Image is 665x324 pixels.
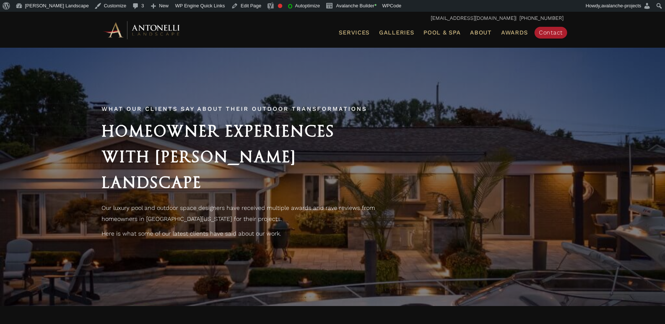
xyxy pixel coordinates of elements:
p: Here is what some of our latest clients have said about our work. [102,228,387,239]
a: Contact [534,27,567,39]
span: Contact [539,29,563,36]
span: What Our Clients Say About Their Outdoor Transformations [102,105,367,112]
span: Homeowner Experiences With [PERSON_NAME] Landscape [102,122,335,192]
p: | [PHONE_NUMBER] [102,14,563,23]
a: Services [336,28,372,37]
span: Services [339,30,370,36]
span: • [374,1,376,9]
div: Focus keyphrase not set [278,4,282,8]
a: Pool & Spa [420,28,463,37]
span: Galleries [379,29,414,36]
p: Our luxury pool and outdoor space designers have received multiple awards and rave reviews from h... [102,203,387,224]
span: About [470,30,492,36]
a: Awards [498,28,531,37]
span: avalanche-projects [601,3,641,8]
span: Awards [501,29,528,36]
img: Antonelli Horizontal Logo [102,20,182,40]
a: About [467,28,495,37]
span: Pool & Spa [423,29,460,36]
a: [EMAIL_ADDRESS][DOMAIN_NAME] [431,15,515,21]
a: Galleries [376,28,417,37]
